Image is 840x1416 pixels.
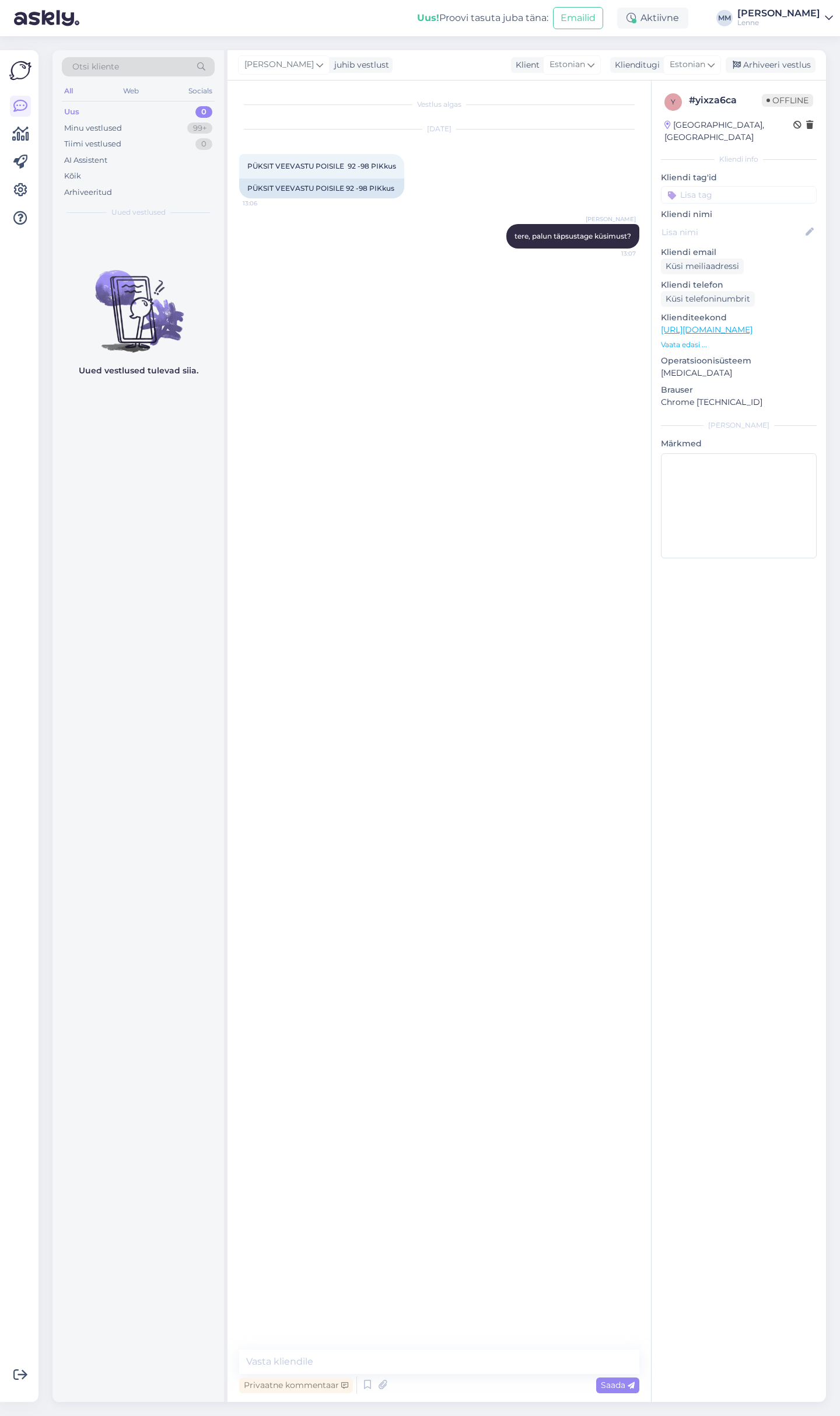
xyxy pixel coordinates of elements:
p: Vaata edasi ... [661,340,817,350]
b: Uus! [417,12,439,23]
img: No chats [52,249,224,354]
div: [GEOGRAPHIC_DATA], [GEOGRAPHIC_DATA] [664,119,793,144]
span: [PERSON_NAME] [586,215,636,223]
div: Küsi meiliaadressi [661,258,744,274]
div: PÜKSIT VEEVASTU POISILE 92 -98 PIKkus [239,179,404,198]
input: Lisa tag [661,186,817,204]
span: PÜKSIT VEEVASTU POISILE 92 -98 PIKkus [247,162,396,170]
span: Estonian [670,58,705,71]
div: Klient [511,59,540,71]
p: Klienditeekond [661,312,817,324]
div: Kõik [64,170,81,182]
a: [PERSON_NAME]Lenne [737,9,833,27]
p: Kliendi tag'id [661,172,817,184]
div: Klienditugi [610,59,660,71]
span: Estonian [549,58,585,71]
p: Chrome [TECHNICAL_ID] [661,396,817,408]
div: Aktiivne [617,8,688,29]
div: 0 [195,106,212,118]
p: Kliendi email [661,246,817,258]
div: Privaatne kommentaar [239,1377,353,1393]
span: Saada [601,1380,635,1390]
span: 13:07 [592,249,636,258]
span: y [671,97,675,106]
a: [URL][DOMAIN_NAME] [661,324,752,335]
div: [DATE] [239,124,639,134]
p: Kliendi telefon [661,279,817,291]
span: 13:06 [243,199,286,208]
p: Brauser [661,384,817,396]
div: Lenne [737,18,820,27]
div: Proovi tasuta juba täna: [417,11,548,25]
span: Otsi kliente [72,61,119,73]
div: Küsi telefoninumbrit [661,291,755,307]
div: All [62,83,75,99]
div: Arhiveeri vestlus [726,57,815,73]
span: Offline [762,94,813,107]
span: [PERSON_NAME] [244,58,314,71]
div: Arhiveeritud [64,187,112,198]
div: 99+ [187,123,212,134]
p: Kliendi nimi [661,208,817,221]
p: Märkmed [661,438,817,450]
div: Socials [186,83,215,99]
img: Askly Logo [9,60,32,82]
p: Operatsioonisüsteem [661,355,817,367]
input: Lisa nimi [661,226,803,239]
div: Vestlus algas [239,99,639,110]
div: Uus [64,106,79,118]
button: Emailid [553,7,603,29]
p: Uued vestlused tulevad siia. [79,365,198,377]
span: tere, palun täpsustage küsimust? [514,232,631,240]
div: [PERSON_NAME] [661,420,817,431]
div: Minu vestlused [64,123,122,134]
div: # yixza6ca [689,93,762,107]
div: 0 [195,138,212,150]
div: MM [716,10,733,26]
div: Kliendi info [661,154,817,165]
div: juhib vestlust [330,59,389,71]
div: [PERSON_NAME] [737,9,820,18]
p: [MEDICAL_DATA] [661,367,817,379]
div: Tiimi vestlused [64,138,121,150]
div: AI Assistent [64,155,107,166]
span: Uued vestlused [111,207,166,218]
div: Web [121,83,141,99]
